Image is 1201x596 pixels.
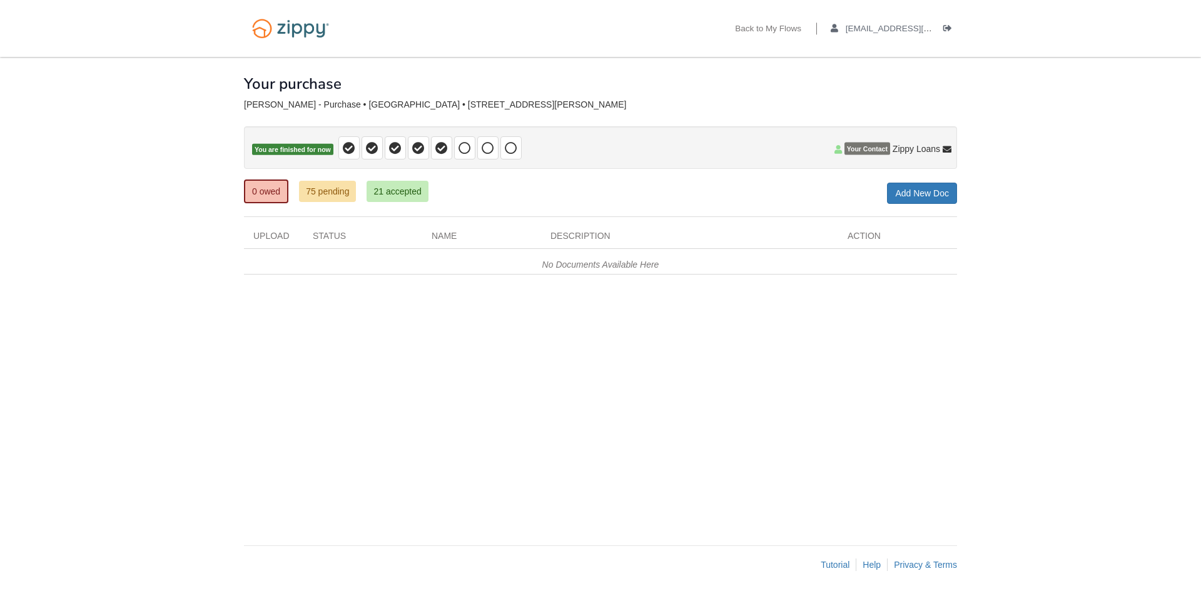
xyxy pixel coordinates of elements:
[846,24,989,33] span: aaboley88@icloud.com
[252,144,333,156] span: You are finished for now
[943,24,957,36] a: Log out
[299,181,356,202] a: 75 pending
[838,230,957,248] div: Action
[887,183,957,204] a: Add New Doc
[422,230,541,248] div: Name
[244,13,337,44] img: Logo
[244,179,288,203] a: 0 owed
[894,560,957,570] a: Privacy & Terms
[244,99,957,110] div: [PERSON_NAME] - Purchase • [GEOGRAPHIC_DATA] • [STREET_ADDRESS][PERSON_NAME]
[844,143,890,155] span: Your Contact
[821,560,849,570] a: Tutorial
[863,560,881,570] a: Help
[893,143,940,155] span: Zippy Loans
[244,76,342,92] h1: Your purchase
[542,260,659,270] em: No Documents Available Here
[541,230,838,248] div: Description
[367,181,428,202] a: 21 accepted
[831,24,989,36] a: edit profile
[303,230,422,248] div: Status
[244,230,303,248] div: Upload
[735,24,801,36] a: Back to My Flows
